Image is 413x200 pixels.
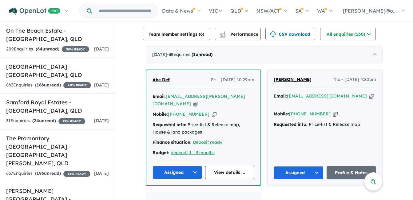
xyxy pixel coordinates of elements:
[287,93,367,99] a: [EMAIL_ADDRESS][DOMAIN_NAME]
[153,139,192,145] strong: Finance situation:
[212,111,216,118] button: Copy
[37,170,44,176] span: 196
[274,76,312,83] a: [PERSON_NAME]
[274,77,312,82] span: [PERSON_NAME]
[94,118,109,123] span: [DATE]
[274,166,324,179] button: Assigned
[153,111,168,117] strong: Mobile:
[6,170,90,177] div: 637 Enquir ies
[211,76,254,84] span: Fri - [DATE] 10:29am
[93,4,156,18] input: Try estate name, suburb, builder or developer
[193,101,198,107] button: Copy
[6,82,91,89] div: 863 Enquir ies
[6,62,109,79] h5: [GEOGRAPHIC_DATA] - [GEOGRAPHIC_DATA] , QLD
[6,134,109,167] h5: The Promontory [GEOGRAPHIC_DATA] - [GEOGRAPHIC_DATA][PERSON_NAME] , QLD
[34,118,39,123] span: 24
[327,166,376,179] a: Profile & Notes
[274,122,308,127] strong: Requested info:
[153,122,186,127] strong: Requested info:
[192,52,212,57] strong: ( unread)
[171,150,189,155] a: depends
[343,8,397,14] span: [PERSON_NAME]@o...
[193,139,222,145] a: Deposit ready
[62,46,89,52] span: 30 % READY
[35,170,61,176] strong: ( unread)
[200,31,203,37] span: 6
[220,31,258,37] span: Performance
[37,46,42,52] span: 64
[143,28,210,40] button: Team member settings (6)
[333,76,376,83] span: Thu - [DATE] 4:20pm
[35,82,61,88] strong: ( unread)
[270,31,276,38] img: download icon
[215,28,261,40] button: Performance
[220,33,226,37] img: bar-chart.svg
[274,111,289,117] strong: Mobile:
[6,46,89,53] div: 209 Enquir ies
[153,77,170,82] span: Abc Def
[6,117,85,125] div: 31 Enquir ies
[153,94,166,99] strong: Email:
[63,82,91,88] span: 40 % READY
[153,149,254,157] div: |
[58,118,85,124] span: 25 % READY
[205,166,255,179] a: View details ...
[320,28,376,40] button: All enquiries (160)
[274,121,376,128] div: Price-list & Release map
[274,93,287,99] strong: Email:
[94,46,109,52] span: [DATE]
[193,52,196,57] span: 1
[32,118,56,123] strong: ( unread)
[6,26,109,43] h5: On The Beach Estate - [GEOGRAPHIC_DATA] , QLD
[153,121,254,136] div: Price-list & Release map, House & land packages
[168,111,209,117] a: [PHONE_NUMBER]
[153,76,170,84] a: Abc Def
[369,93,374,99] button: Copy
[153,166,202,179] button: Assigned
[36,46,59,52] strong: ( unread)
[6,98,109,115] h5: Samford Royal Estates - [GEOGRAPHIC_DATA] , QLD
[153,94,245,106] a: [EMAIL_ADDRESS][PERSON_NAME][DOMAIN_NAME]
[289,111,331,117] a: [PHONE_NUMBER]
[94,82,109,88] span: [DATE]
[146,46,383,63] div: [DATE]
[94,170,109,176] span: [DATE]
[37,82,44,88] span: 186
[220,31,225,35] img: line-chart.svg
[9,7,60,15] img: Openlot PRO Logo White
[153,150,169,155] strong: Budget:
[167,52,212,57] span: - 3 Enquir ies
[63,171,90,177] span: 35 % READY
[333,111,338,117] button: Copy
[265,28,315,40] button: CSV download
[189,150,215,155] a: 1 - 3 months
